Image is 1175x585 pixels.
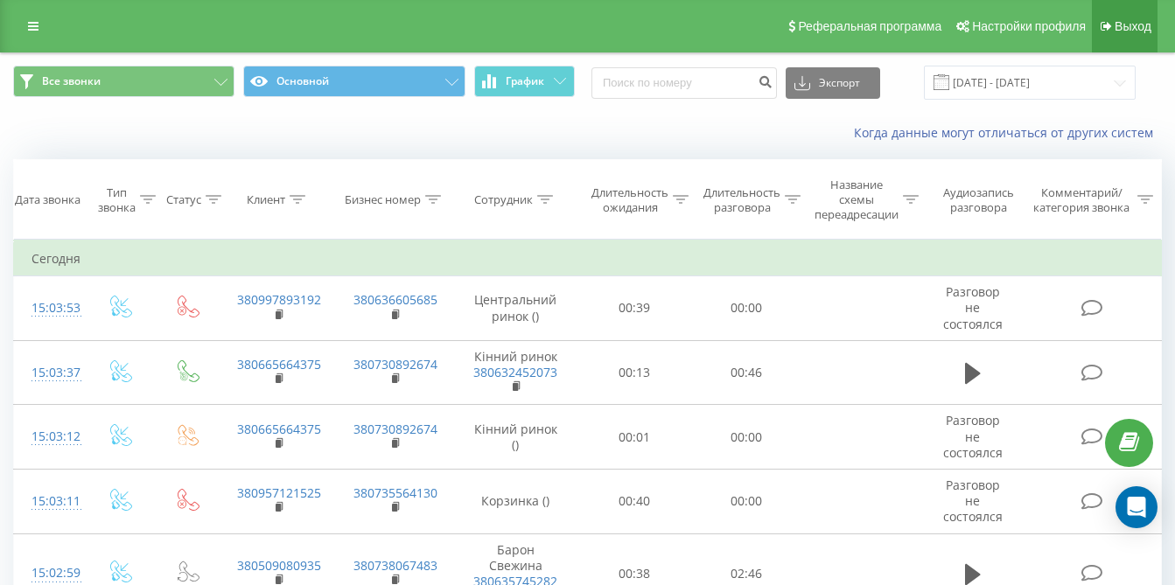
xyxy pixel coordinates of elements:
[31,291,67,325] div: 15:03:53
[237,356,321,373] a: 380665664375
[943,477,1003,525] span: Разговор не состоялся
[972,19,1086,33] span: Настройки профиля
[237,484,321,501] a: 380957121525
[506,75,544,87] span: График
[854,124,1162,141] a: Когда данные могут отличаться от других систем
[166,192,201,207] div: Статус
[13,66,234,97] button: Все звонки
[815,178,899,222] div: Название схемы переадресации
[690,469,802,533] td: 00:00
[353,421,437,437] a: 380730892674
[345,192,421,207] div: Бизнес номер
[786,67,880,99] button: Экспорт
[474,66,575,97] button: График
[578,405,690,470] td: 00:01
[1116,486,1158,528] div: Open Intercom Messenger
[591,185,668,215] div: Длительность ожидания
[690,340,802,405] td: 00:46
[353,356,437,373] a: 380730892674
[943,283,1003,331] span: Разговор не состоялся
[453,405,578,470] td: Кінний ринок ()
[578,276,690,341] td: 00:39
[14,241,1162,276] td: Сегодня
[453,276,578,341] td: Центральний ринок ()
[935,185,1023,215] div: Аудиозапись разговора
[578,469,690,533] td: 00:40
[31,484,67,519] div: 15:03:11
[1031,185,1133,215] div: Комментарий/категория звонка
[1115,19,1151,33] span: Выход
[453,469,578,533] td: Корзинка ()
[31,420,67,454] div: 15:03:12
[15,192,80,207] div: Дата звонка
[42,74,101,88] span: Все звонки
[31,356,67,390] div: 15:03:37
[578,340,690,405] td: 00:13
[237,291,321,308] a: 380997893192
[237,421,321,437] a: 380665664375
[237,557,321,574] a: 380509080935
[98,185,136,215] div: Тип звонка
[703,185,780,215] div: Длительность разговора
[353,484,437,501] a: 380735564130
[690,405,802,470] td: 00:00
[473,364,557,380] a: 380632452073
[690,276,802,341] td: 00:00
[353,557,437,574] a: 380738067483
[247,192,285,207] div: Клиент
[474,192,533,207] div: Сотрудник
[453,340,578,405] td: Кінний ринок
[243,66,465,97] button: Основной
[353,291,437,308] a: 380636605685
[798,19,941,33] span: Реферальная программа
[943,412,1003,460] span: Разговор не состоялся
[591,67,777,99] input: Поиск по номеру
